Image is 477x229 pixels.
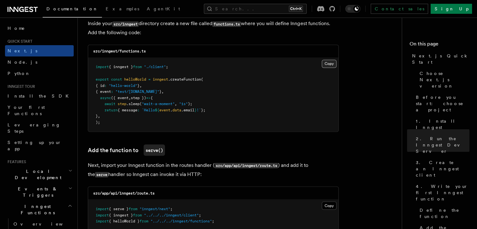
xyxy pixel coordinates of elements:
span: Overview [13,221,78,226]
span: Install the SDK [8,93,72,99]
span: Next.js [8,48,37,53]
span: { id [96,83,104,88]
span: Your first Functions [8,105,45,116]
span: Before you start: choose a project [416,94,469,113]
a: AgentKit [143,2,184,17]
span: , [175,101,177,106]
span: , [140,83,142,88]
a: Before you start: choose a project [413,92,469,115]
span: Home [8,25,25,31]
a: Choose Next.js version [417,68,469,92]
span: { serve } [109,206,129,211]
span: event [159,108,170,112]
span: helloWorld [124,77,146,81]
a: Add the function toserve() [88,144,165,156]
span: step }) [131,95,146,100]
button: Local Development [5,166,74,183]
span: ; [212,219,214,223]
span: ; [199,213,201,217]
span: Next.js Quick Start [412,53,469,65]
span: Inngest tour [5,84,35,89]
span: "../../../inngest/functions" [151,219,212,223]
span: Quick start [5,39,32,44]
span: } [137,83,140,88]
span: `Hello [142,108,155,112]
span: !` [197,108,201,112]
span: Examples [106,6,139,11]
span: "inngest/next" [140,206,170,211]
span: step [118,101,126,106]
button: Inngest Functions [5,201,74,218]
p: Inside your directory create a new file called where you will define Inngest functions. Add the f... [88,19,339,37]
span: { inngest } [109,213,133,217]
span: ( [140,101,142,106]
span: { message [118,108,137,112]
h4: On this page [410,40,469,50]
span: , [98,114,100,118]
span: .sleep [126,101,140,106]
span: "test/[DOMAIN_NAME]" [115,89,159,93]
span: inngest [153,77,168,81]
span: return [104,108,118,112]
span: } [194,108,197,112]
span: Node.js [8,60,37,65]
a: 4. Write your first Inngest function [413,181,469,205]
span: ; [170,206,172,211]
span: ); [96,120,100,124]
span: import [96,65,109,69]
span: Events & Triggers [5,186,68,198]
a: Next.js Quick Start [410,50,469,68]
span: "../../../inngest/client" [144,213,199,217]
a: 2. Run the Inngest Dev Server [413,133,469,157]
a: Define the function [417,205,469,222]
span: Setting up your app [8,140,61,151]
span: Documentation [46,6,98,11]
button: Search...Ctrl+K [204,4,307,14]
a: Your first Functions [5,102,74,119]
a: Contact sales [371,4,428,14]
span: => [146,95,151,100]
span: Leveraging Steps [8,122,61,134]
span: "hello-world" [109,83,137,88]
a: Python [5,68,74,79]
span: 4. Write your first Inngest function [416,183,469,202]
span: Define the function [420,207,469,220]
a: Leveraging Steps [5,119,74,137]
button: Events & Triggers [5,183,74,201]
a: Next.js [5,45,74,56]
code: serve() [144,144,165,156]
span: Local Development [5,168,68,181]
a: Install the SDK [5,90,74,102]
span: await [104,101,115,106]
span: : [137,108,140,112]
code: serve [95,172,108,177]
a: 1. Install Inngest [413,115,469,133]
code: src/app/api/inngest/route.ts [215,163,278,168]
span: . [170,108,172,112]
span: .createFunction [168,77,201,81]
span: AgentKit [147,6,180,11]
code: src/app/api/inngest/route.ts [93,191,155,195]
span: { [151,95,153,100]
span: Choose Next.js version [420,70,469,89]
span: export [96,77,109,81]
button: Copy [322,201,337,210]
a: Node.js [5,56,74,68]
span: from [133,213,142,217]
span: ${ [155,108,159,112]
a: Documentation [43,2,102,18]
span: from [133,65,142,69]
span: import [96,206,109,211]
p: Next, import your Inngest function in the routes handler ( ) and add it to the handler so Inngest... [88,161,339,179]
span: } [159,89,162,93]
a: Sign Up [431,4,472,14]
span: .email [181,108,194,112]
span: }; [201,108,205,112]
span: 2. Run the Inngest Dev Server [416,136,469,154]
span: 3. Create an Inngest client [416,159,469,178]
span: from [140,219,148,223]
code: functions.ts [212,21,241,27]
a: Examples [102,2,143,17]
code: src/inngest [112,21,139,27]
span: ( [201,77,203,81]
